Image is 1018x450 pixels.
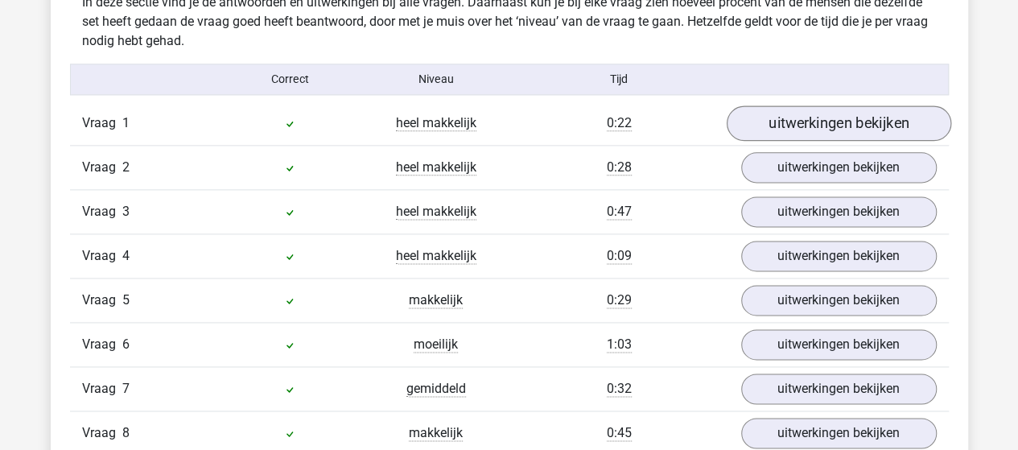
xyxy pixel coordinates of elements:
a: uitwerkingen bekijken [726,105,950,141]
span: 0:28 [607,159,632,175]
a: uitwerkingen bekijken [741,285,937,316]
span: Vraag [82,291,122,310]
a: uitwerkingen bekijken [741,374,937,404]
div: Tijd [509,71,728,88]
span: 6 [122,336,130,352]
a: uitwerkingen bekijken [741,418,937,448]
span: heel makkelijk [396,248,476,264]
span: Vraag [82,114,122,133]
span: 1 [122,115,130,130]
a: uitwerkingen bekijken [741,196,937,227]
span: heel makkelijk [396,204,476,220]
span: Vraag [82,158,122,177]
a: uitwerkingen bekijken [741,241,937,271]
span: 3 [122,204,130,219]
span: Vraag [82,379,122,398]
span: moeilijk [414,336,458,353]
span: 0:47 [607,204,632,220]
span: 0:32 [607,381,632,397]
span: 0:09 [607,248,632,264]
span: 1:03 [607,336,632,353]
span: makkelijk [409,292,463,308]
span: Vraag [82,423,122,443]
span: makkelijk [409,425,463,441]
span: 2 [122,159,130,175]
span: 4 [122,248,130,263]
span: Vraag [82,335,122,354]
span: heel makkelijk [396,159,476,175]
span: 8 [122,425,130,440]
div: Niveau [363,71,509,88]
a: uitwerkingen bekijken [741,152,937,183]
a: uitwerkingen bekijken [741,329,937,360]
span: 5 [122,292,130,308]
span: Vraag [82,202,122,221]
span: 0:22 [607,115,632,131]
span: heel makkelijk [396,115,476,131]
span: gemiddeld [406,381,466,397]
span: Vraag [82,246,122,266]
span: 0:29 [607,292,632,308]
span: 7 [122,381,130,396]
span: 0:45 [607,425,632,441]
div: Correct [216,71,363,88]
